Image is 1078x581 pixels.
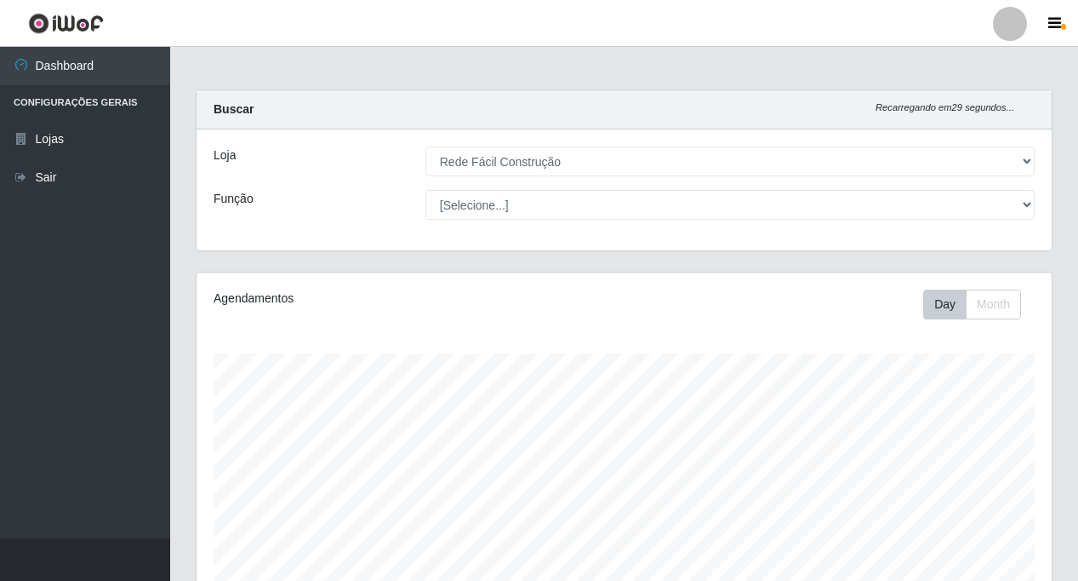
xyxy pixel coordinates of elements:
[214,102,254,116] strong: Buscar
[214,190,254,208] label: Função
[923,290,967,319] button: Day
[923,290,1035,319] div: Toolbar with button groups
[214,290,541,308] div: Agendamentos
[214,147,236,164] label: Loja
[876,102,1014,112] i: Recarregando em 29 segundos...
[966,290,1021,319] button: Month
[923,290,1021,319] div: First group
[28,13,104,34] img: CoreUI Logo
